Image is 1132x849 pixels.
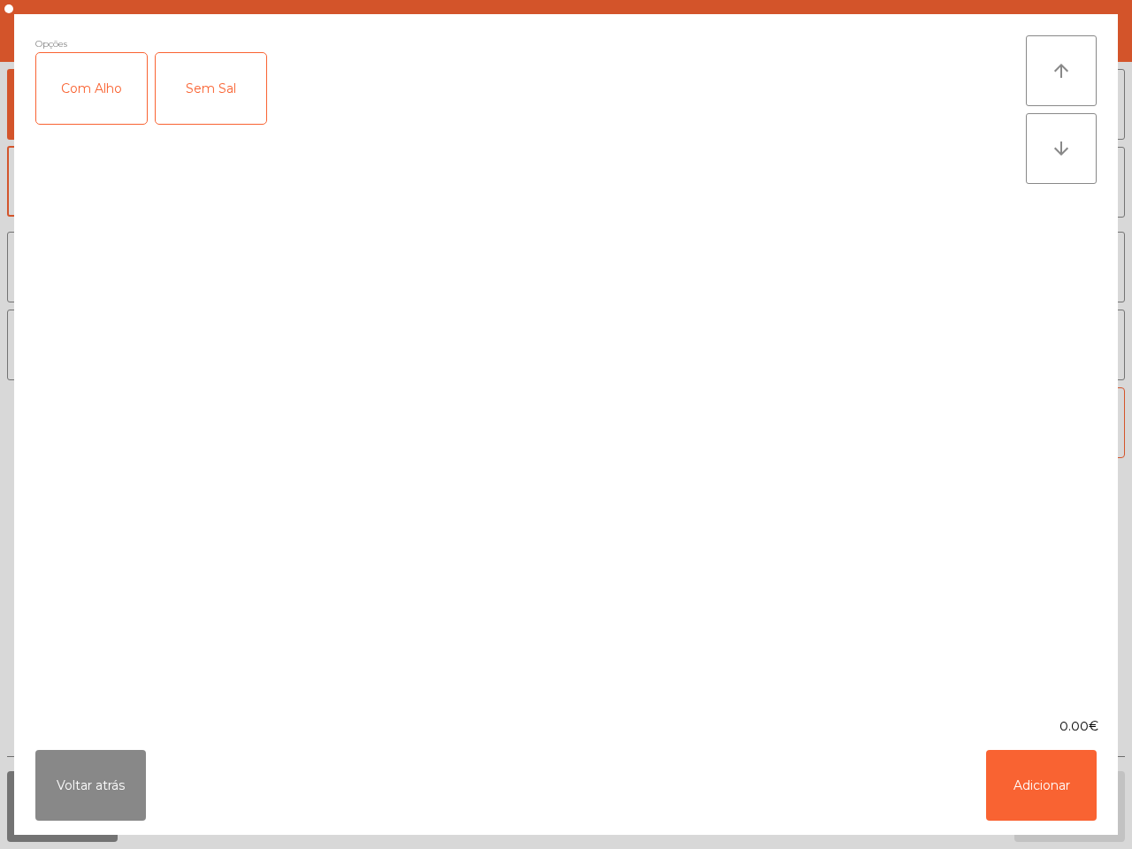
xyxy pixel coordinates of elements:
div: Com Alho [36,53,147,124]
span: Opções [35,35,67,52]
div: Sem Sal [156,53,266,124]
i: arrow_upward [1051,60,1072,81]
button: Voltar atrás [35,750,146,821]
button: arrow_upward [1026,35,1097,106]
i: arrow_downward [1051,138,1072,159]
button: Adicionar [986,750,1097,821]
div: 0.00€ [14,717,1118,736]
button: arrow_downward [1026,113,1097,184]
